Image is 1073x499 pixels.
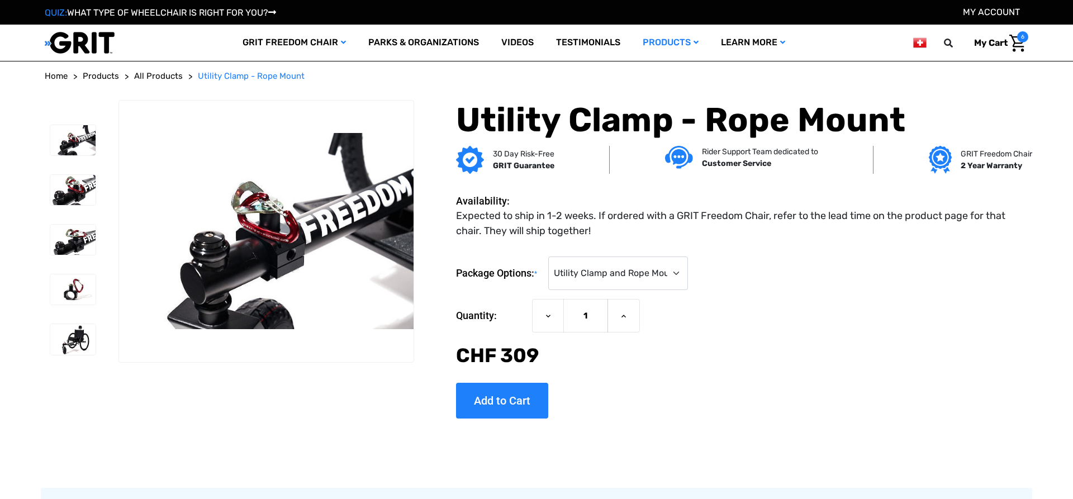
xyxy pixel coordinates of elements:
a: Parks & Organizations [357,25,490,61]
dt: Availability: [456,193,526,208]
a: QUIZ:WHAT TYPE OF WHEELCHAIR IS RIGHT FOR YOU? [45,7,276,18]
img: Utility Clamp - Rope Mount [50,175,96,205]
p: Rider Support Team dedicated to [702,146,818,158]
span: Home [45,71,68,81]
h1: Utility Clamp - Rope Mount [456,100,1028,140]
label: Package Options: [456,256,543,291]
strong: Customer Service [702,159,771,168]
a: Cart with 6 items [966,31,1028,55]
span: QUIZ: [45,7,67,18]
img: Utility Clamp - Rope Mount [50,125,96,155]
span: CHF ‌309 [456,344,539,367]
img: Grit freedom [929,146,952,174]
nav: Breadcrumb [45,70,1028,83]
strong: GRIT Guarantee [493,161,554,170]
img: GRIT Guarantee [456,146,484,174]
a: Testimonials [545,25,632,61]
input: Search [949,31,966,55]
a: All Products [134,70,183,83]
img: Utility Clamp - Rope Mount [50,225,96,255]
a: GRIT Freedom Chair [231,25,357,61]
span: 6 [1017,31,1028,42]
a: Home [45,70,68,83]
img: Utility Clamp - Rope Mount [50,274,96,305]
img: GRIT All-Terrain Wheelchair and Mobility Equipment [45,31,115,54]
a: Learn More [710,25,796,61]
span: My Cart [974,37,1008,48]
a: Videos [490,25,545,61]
dd: Expected to ship in 1-2 weeks. If ordered with a GRIT Freedom Chair, refer to the lead time on th... [456,208,1023,239]
a: Account [963,7,1020,17]
img: Cart [1009,35,1025,52]
p: GRIT Freedom Chair [961,148,1032,160]
p: 30 Day Risk-Free [493,148,554,160]
img: Utility Clamp - Rope Mount [50,324,96,354]
span: Utility Clamp - Rope Mount [198,71,305,81]
img: ch.png [913,36,927,50]
a: Products [632,25,710,61]
img: Customer service [665,146,693,169]
span: All Products [134,71,183,81]
input: Add to Cart [456,383,548,419]
label: Quantity: [456,299,526,332]
a: Products [83,70,119,83]
a: Utility Clamp - Rope Mount [198,70,305,83]
strong: 2 Year Warranty [961,161,1022,170]
img: Utility Clamp - Rope Mount [119,133,413,329]
span: Products [83,71,119,81]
